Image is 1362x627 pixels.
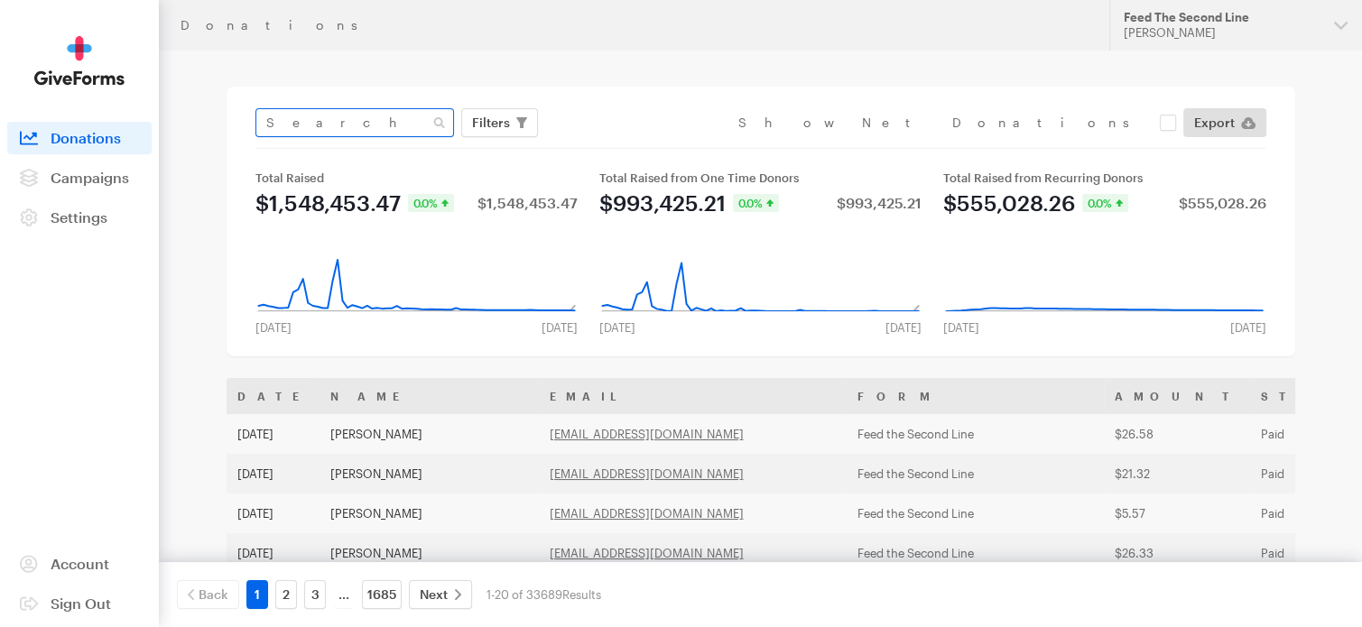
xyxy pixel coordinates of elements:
td: [DATE] [227,414,320,454]
a: Next [409,580,472,609]
span: Sign Out [51,595,111,612]
div: [DATE] [588,320,646,335]
span: Export [1194,112,1235,134]
div: Total Raised [255,171,578,185]
td: [DATE] [227,493,320,533]
td: Feed the Second Line [847,414,1104,454]
div: $555,028.26 [943,192,1075,214]
span: Filters [472,112,510,134]
div: Total Raised from Recurring Donors [943,171,1265,185]
td: Feed the Second Line [847,454,1104,493]
div: 0.0% [408,194,454,212]
div: $993,425.21 [837,196,922,210]
a: 2 [275,580,297,609]
div: [PERSON_NAME] [1124,25,1320,41]
span: Next [420,584,448,605]
td: [PERSON_NAME] [320,533,539,573]
div: [DATE] [531,320,588,335]
a: [EMAIL_ADDRESS][DOMAIN_NAME] [550,546,744,560]
a: Sign Out [7,587,152,620]
input: Search Name & Email [255,108,454,137]
span: Account [51,555,109,572]
div: $1,548,453.47 [477,196,578,210]
td: [PERSON_NAME] [320,414,539,454]
img: GiveForms [34,36,125,86]
td: $21.32 [1104,454,1250,493]
td: [PERSON_NAME] [320,454,539,493]
td: $5.57 [1104,493,1250,533]
th: Form [847,378,1104,414]
span: Donations [51,129,121,146]
th: Name [320,378,539,414]
th: Amount [1104,378,1250,414]
a: Account [7,548,152,580]
div: [DATE] [1218,320,1276,335]
div: $555,028.26 [1178,196,1265,210]
span: Settings [51,208,107,226]
a: Settings [7,201,152,234]
a: Donations [7,122,152,154]
td: Feed the Second Line [847,493,1104,533]
div: 0.0% [733,194,779,212]
div: $993,425.21 [599,192,726,214]
div: $1,548,453.47 [255,192,401,214]
td: $26.58 [1104,414,1250,454]
a: [EMAIL_ADDRESS][DOMAIN_NAME] [550,427,744,441]
td: Feed the Second Line [847,533,1104,573]
a: [EMAIL_ADDRESS][DOMAIN_NAME] [550,466,744,481]
th: Email [539,378,847,414]
a: Export [1183,108,1266,137]
div: [DATE] [245,320,302,335]
td: $26.33 [1104,533,1250,573]
a: 3 [304,580,326,609]
span: Campaigns [51,169,129,186]
button: Filters [461,108,538,137]
td: [DATE] [227,533,320,573]
a: Campaigns [7,161,152,194]
div: Total Raised from One Time Donors [599,171,922,185]
div: 0.0% [1082,194,1128,212]
a: 1685 [362,580,402,609]
div: [DATE] [875,320,932,335]
th: Date [227,378,320,414]
div: 1-20 of 33689 [486,580,601,609]
td: [DATE] [227,454,320,493]
div: Feed The Second Line [1124,10,1320,25]
div: [DATE] [932,320,990,335]
span: Results [562,587,601,602]
a: [EMAIL_ADDRESS][DOMAIN_NAME] [550,506,744,521]
td: [PERSON_NAME] [320,493,539,533]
